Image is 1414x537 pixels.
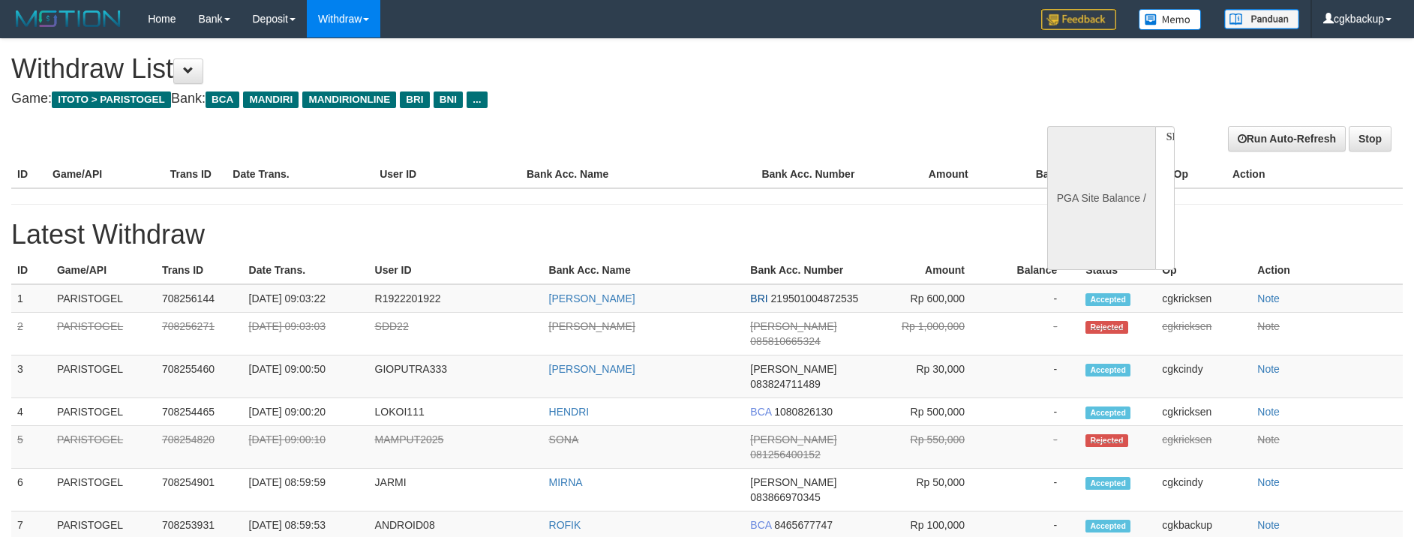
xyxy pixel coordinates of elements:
[11,256,51,284] th: ID
[164,160,227,188] th: Trans ID
[755,160,873,188] th: Bank Acc. Number
[243,313,369,355] td: [DATE] 09:03:03
[1085,293,1130,306] span: Accepted
[987,398,1079,426] td: -
[156,284,243,313] td: 708256144
[549,363,635,375] a: [PERSON_NAME]
[549,320,635,332] a: [PERSON_NAME]
[878,398,987,426] td: Rp 500,000
[744,256,878,284] th: Bank Acc. Number
[549,433,579,445] a: SONA
[1228,126,1346,151] a: Run Auto-Refresh
[243,355,369,398] td: [DATE] 09:00:50
[750,335,820,347] span: 085810665324
[878,469,987,511] td: Rp 50,000
[156,256,243,284] th: Trans ID
[1251,256,1403,284] th: Action
[369,355,543,398] td: GIOPUTRA333
[774,406,833,418] span: 1080826130
[11,54,928,84] h1: Withdraw List
[369,313,543,355] td: SDD22
[11,355,51,398] td: 3
[549,519,581,531] a: ROFIK
[243,284,369,313] td: [DATE] 09:03:22
[1156,426,1251,469] td: cgkricksen
[47,160,164,188] th: Game/API
[987,355,1079,398] td: -
[11,284,51,313] td: 1
[549,292,635,304] a: [PERSON_NAME]
[51,426,156,469] td: PARISTOGEL
[1156,398,1251,426] td: cgkricksen
[1156,469,1251,511] td: cgkcindy
[227,160,374,188] th: Date Trans.
[156,398,243,426] td: 708254465
[1168,160,1226,188] th: Op
[1156,256,1251,284] th: Op
[774,519,833,531] span: 8465677747
[243,469,369,511] td: [DATE] 08:59:59
[434,91,463,108] span: BNI
[11,160,47,188] th: ID
[1139,9,1202,30] img: Button%20Memo.svg
[11,426,51,469] td: 5
[243,398,369,426] td: [DATE] 09:00:20
[1257,476,1280,488] a: Note
[750,476,836,488] span: [PERSON_NAME]
[987,313,1079,355] td: -
[1079,256,1156,284] th: Status
[243,91,299,108] span: MANDIRI
[878,426,987,469] td: Rp 550,000
[1257,519,1280,531] a: Note
[1085,364,1130,376] span: Accepted
[51,284,156,313] td: PARISTOGEL
[750,320,836,332] span: [PERSON_NAME]
[1257,406,1280,418] a: Note
[374,160,521,188] th: User ID
[51,256,156,284] th: Game/API
[771,292,859,304] span: 219501004872535
[11,91,928,106] h4: Game: Bank:
[1047,126,1155,270] div: PGA Site Balance /
[878,284,987,313] td: Rp 600,000
[11,220,1403,250] h1: Latest Withdraw
[243,256,369,284] th: Date Trans.
[1224,9,1299,29] img: panduan.png
[750,448,820,460] span: 081256400152
[1085,406,1130,419] span: Accepted
[1257,292,1280,304] a: Note
[156,313,243,355] td: 708256271
[11,398,51,426] td: 4
[1085,321,1127,334] span: Rejected
[400,91,429,108] span: BRI
[1349,126,1391,151] a: Stop
[750,378,820,390] span: 083824711489
[1085,434,1127,447] span: Rejected
[1226,160,1403,188] th: Action
[369,256,543,284] th: User ID
[11,469,51,511] td: 6
[1085,520,1130,532] span: Accepted
[987,426,1079,469] td: -
[243,426,369,469] td: [DATE] 09:00:10
[987,469,1079,511] td: -
[156,355,243,398] td: 708255460
[1085,477,1130,490] span: Accepted
[51,469,156,511] td: PARISTOGEL
[521,160,755,188] th: Bank Acc. Name
[750,406,771,418] span: BCA
[1257,433,1280,445] a: Note
[156,426,243,469] td: 708254820
[156,469,243,511] td: 708254901
[750,363,836,375] span: [PERSON_NAME]
[1156,355,1251,398] td: cgkcindy
[549,406,590,418] a: HENDRI
[987,284,1079,313] td: -
[1041,9,1116,30] img: Feedback.jpg
[991,160,1099,188] th: Balance
[51,398,156,426] td: PARISTOGEL
[873,160,991,188] th: Amount
[369,284,543,313] td: R1922201922
[369,398,543,426] td: LOKOI111
[750,433,836,445] span: [PERSON_NAME]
